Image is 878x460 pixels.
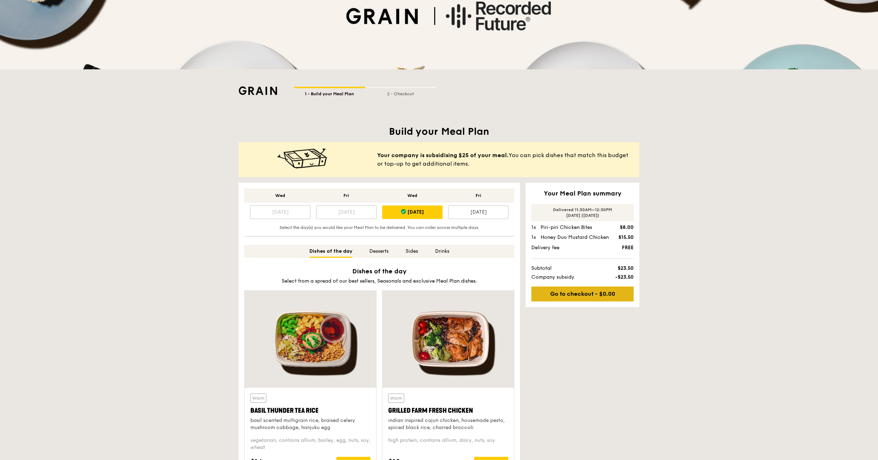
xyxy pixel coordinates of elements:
h2: Your Meal Plan summary [531,188,634,198]
div: Delivered 11:30AM–12:30PM [DATE] ([DATE]) [531,204,634,221]
div: Desserts [369,245,389,258]
div: high protein, contains allium, dairy, nuts, soy [388,437,508,451]
div: Dishes of the day [309,245,352,258]
h2: Dishes of the day [244,266,514,276]
div: Select the day(s) you would like your Meal Plan to be delivered. You can order across multiple days. [247,225,511,230]
div: Drinks [435,245,449,258]
div: 1x [531,234,538,241]
span: $23.50 [593,265,634,272]
div: basil scented multigrain rice, braised celery mushroom cabbage, hanjuku egg [250,417,370,431]
span: Subtotal [531,265,593,272]
div: 2 - Checkout [365,88,436,97]
div: Fri [448,193,509,198]
div: Warm [250,394,266,403]
div: Select from a spread of our best sellers, Seasonals and exclusive Meal Plan dishes. [244,278,514,285]
span: You can pick dishes that match this budget or top-up to get additional items. [377,151,634,168]
span: -$23.50 [593,274,634,281]
div: Wed [382,193,443,198]
div: Sides [406,245,418,258]
div: 1x [531,224,538,231]
div: Fri [316,193,376,198]
div: $15.50 [617,234,634,241]
div: Honey Duo Mustard Chicken [541,234,612,241]
span: FREE [593,244,634,251]
div: $8.00 [617,224,634,231]
h1: Build your Meal Plan [239,125,639,138]
img: meal-happy@2x.c9d3c595.png [277,148,327,169]
div: Warm [388,394,404,403]
span: Company subsidy [531,274,593,281]
b: Your company is subsidising $25 of your meal. [377,152,509,159]
div: indian inspired cajun chicken, housemade pesto, spiced black rice, charred broccoli [388,417,508,431]
div: vegetarian, contains allium, barley, egg, nuts, soy, wheat [250,437,370,451]
img: Grain [239,86,277,95]
div: Wed [250,193,310,198]
div: Grilled Farm Fresh Chicken [388,406,508,416]
div: 1 - Build your Meal Plan [294,88,365,97]
a: Go to checkout - $0.00 [531,287,634,301]
span: Delivery fee [531,244,593,251]
div: Piri-piri Chicken Bites [541,224,612,231]
div: Basil Thunder Tea Rice [250,406,370,416]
